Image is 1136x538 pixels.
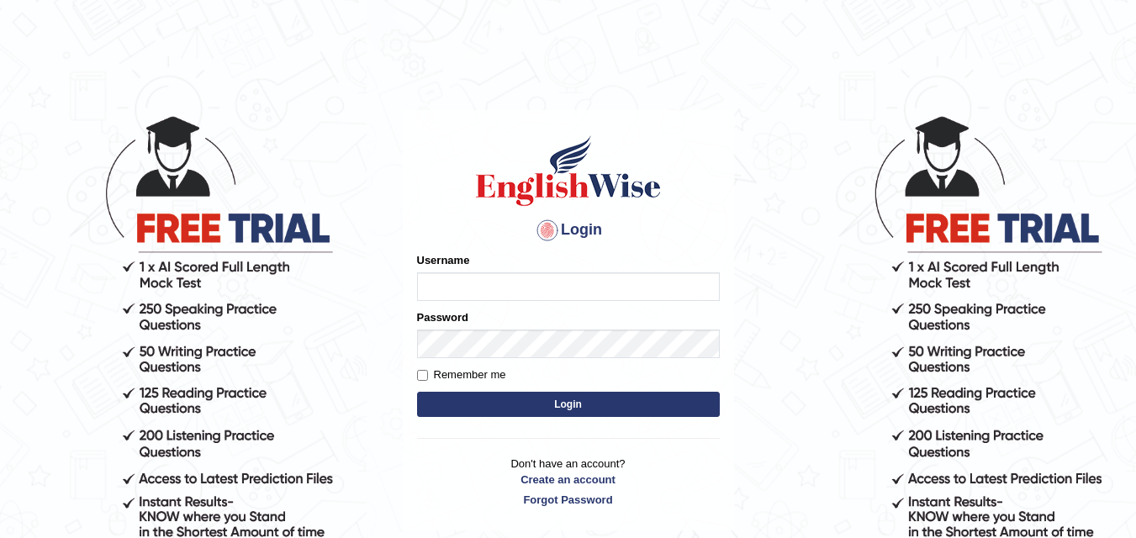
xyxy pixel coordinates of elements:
[417,492,720,508] a: Forgot Password
[417,456,720,508] p: Don't have an account?
[417,472,720,488] a: Create an account
[417,252,470,268] label: Username
[417,370,428,381] input: Remember me
[473,133,664,208] img: Logo of English Wise sign in for intelligent practice with AI
[417,367,506,383] label: Remember me
[417,392,720,417] button: Login
[417,309,468,325] label: Password
[417,217,720,244] h4: Login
